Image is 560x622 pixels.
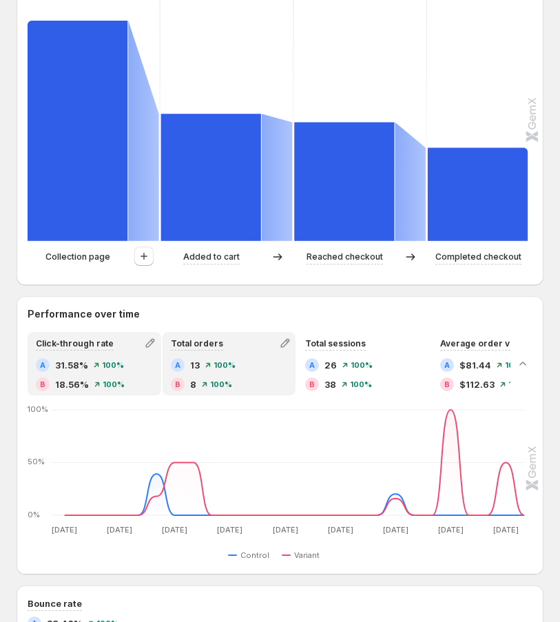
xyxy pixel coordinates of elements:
[40,380,45,388] h2: B
[273,525,298,535] text: [DATE]
[175,380,180,388] h2: B
[210,380,232,388] span: 100%
[175,361,180,369] h2: A
[324,377,336,391] span: 38
[428,148,528,241] path: Completed checkout: 11
[163,525,188,535] text: [DATE]
[28,404,48,414] text: 100%
[28,457,45,466] text: 50%
[383,525,408,535] text: [DATE]
[190,377,196,391] span: 8
[435,250,521,264] p: Completed checkout
[183,250,240,264] p: Added to cart
[161,114,261,241] path: Added to cart: 15
[459,358,491,372] span: $81.44
[444,380,450,388] h2: B
[28,597,82,610] h3: Bounce rate
[107,525,132,535] text: [DATE]
[282,547,325,563] button: Variant
[102,361,124,369] span: 100%
[324,358,337,372] span: 26
[103,380,125,388] span: 100%
[351,361,373,369] span: 100%
[307,250,383,264] p: Reached checkout
[40,361,45,369] h2: A
[52,525,77,535] text: [DATE]
[171,338,223,349] span: Total orders
[438,525,464,535] text: [DATE]
[440,338,528,349] span: Average order value
[28,510,40,519] text: 0%
[505,361,527,369] span: 100%
[240,550,269,561] span: Control
[294,123,394,241] path: Reached checkout: 14
[508,380,530,388] span: 100%
[350,380,372,388] span: 100%
[55,358,88,372] span: 31.58%
[45,250,110,264] p: Collection page
[444,361,450,369] h2: A
[513,354,532,373] button: Collapse chart
[218,525,243,535] text: [DATE]
[190,358,200,372] span: 13
[36,338,114,349] span: Click-through rate
[309,380,315,388] h2: B
[294,550,320,561] span: Variant
[214,361,236,369] span: 100%
[55,377,89,391] span: 18.56%
[28,307,532,321] h2: Performance over time
[309,361,315,369] h2: A
[228,547,275,563] button: Control
[305,338,366,349] span: Total sessions
[328,525,353,535] text: [DATE]
[493,525,519,535] text: [DATE]
[459,377,495,391] span: $112.63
